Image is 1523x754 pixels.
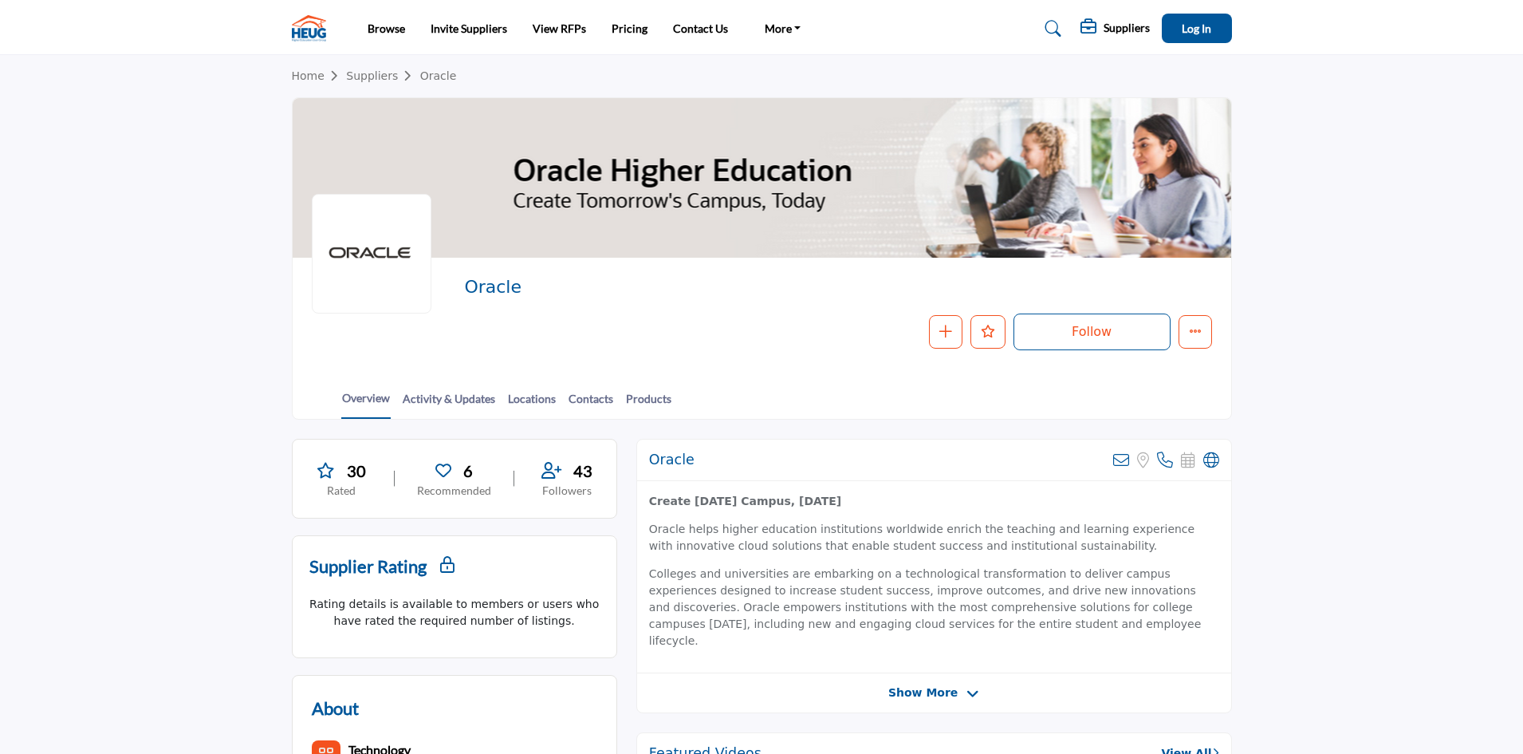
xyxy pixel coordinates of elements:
span: Show More [888,685,958,701]
p: Colleges and universities are embarking on a technological transformation to deliver campus exper... [649,566,1219,649]
h2: Oracle [649,452,695,468]
button: Like [970,315,1005,349]
a: View RFPs [533,22,586,35]
button: More details [1179,315,1212,349]
a: Overview [341,389,391,419]
a: Products [625,390,672,418]
p: Rating details is available to members or users who have rated the required number of listings. [309,596,600,630]
div: Suppliers [1080,19,1150,38]
a: Activity & Updates [402,390,496,418]
a: Home [292,69,347,82]
button: Follow [1013,314,1171,350]
a: More [754,18,813,40]
h2: Oracle [464,277,903,298]
button: Log In [1162,14,1232,43]
img: site Logo [292,15,334,41]
a: Invite Suppliers [431,22,507,35]
p: Followers [537,483,597,499]
h2: Supplier Rating [309,553,427,579]
p: Oracle helps higher education institutions worldwide enrich the teaching and learning experience ... [649,521,1219,555]
p: Recommended [417,483,491,499]
a: Browse [368,22,405,35]
span: 30 [347,459,366,483]
a: Locations [507,390,557,418]
a: Suppliers [346,69,419,82]
strong: Create [DATE] Campus, [DATE] [649,495,841,507]
a: Contact Us [673,22,728,35]
p: Rated [312,483,372,499]
span: 6 [463,459,473,483]
a: Contacts [568,390,614,418]
span: 43 [573,459,592,483]
h2: About [312,695,359,721]
a: Oracle [420,69,457,82]
span: Log In [1182,22,1211,35]
a: Pricing [612,22,647,35]
h5: Suppliers [1104,21,1150,35]
a: Search [1029,16,1072,41]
